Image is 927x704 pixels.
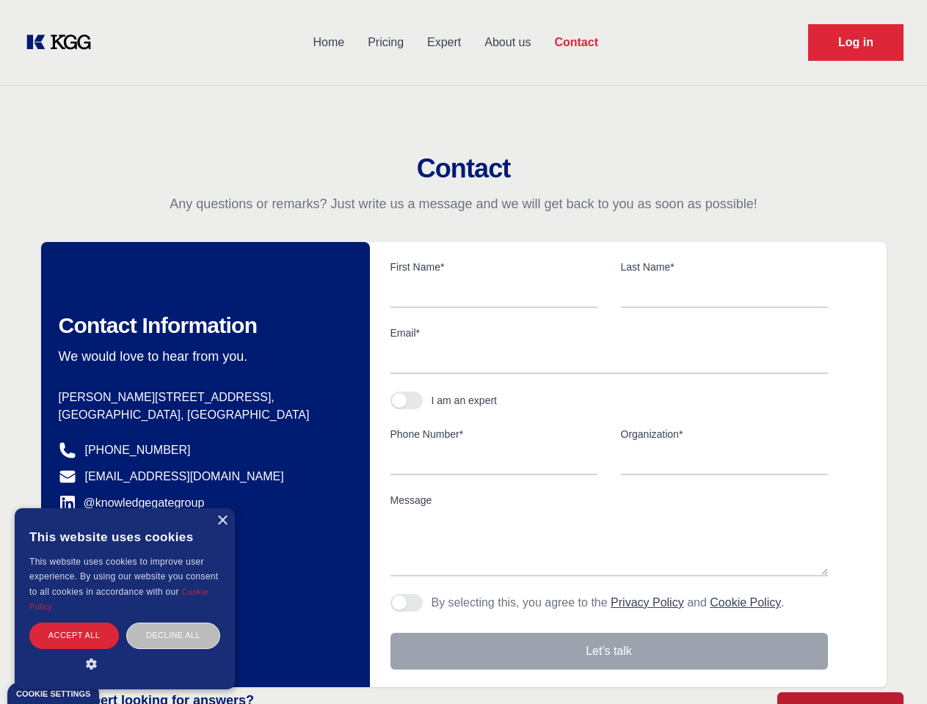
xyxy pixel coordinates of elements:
[59,494,205,512] a: @knowledgegategroup
[29,623,119,648] div: Accept all
[390,493,828,507] label: Message
[808,24,904,61] a: Request Demo
[390,427,597,441] label: Phone Number*
[16,690,90,698] div: Cookie settings
[356,23,415,62] a: Pricing
[611,596,684,609] a: Privacy Policy
[59,389,346,406] p: [PERSON_NAME][STREET_ADDRESS],
[710,596,781,609] a: Cookie Policy
[59,406,346,424] p: [GEOGRAPHIC_DATA], [GEOGRAPHIC_DATA]
[217,516,228,527] div: Close
[390,260,597,274] label: First Name*
[29,557,218,597] span: This website uses cookies to improve user experience. By using our website you consent to all coo...
[29,519,220,554] div: This website uses cookies
[301,23,356,62] a: Home
[85,441,191,459] a: [PHONE_NUMBER]
[621,427,828,441] label: Organization*
[18,195,909,213] p: Any questions or remarks? Just write us a message and we will get back to you as soon as possible!
[126,623,220,648] div: Decline all
[18,154,909,183] h2: Contact
[473,23,542,62] a: About us
[59,348,346,365] p: We would love to hear from you.
[415,23,473,62] a: Expert
[23,31,103,54] a: KOL Knowledge Platform: Talk to Key External Experts (KEE)
[542,23,610,62] a: Contact
[29,587,208,611] a: Cookie Policy
[390,633,828,670] button: Let's talk
[432,393,498,408] div: I am an expert
[854,634,927,704] iframe: Chat Widget
[85,468,284,485] a: [EMAIL_ADDRESS][DOMAIN_NAME]
[621,260,828,274] label: Last Name*
[432,594,785,612] p: By selecting this, you agree to the and .
[390,326,828,340] label: Email*
[59,312,346,339] h2: Contact Information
